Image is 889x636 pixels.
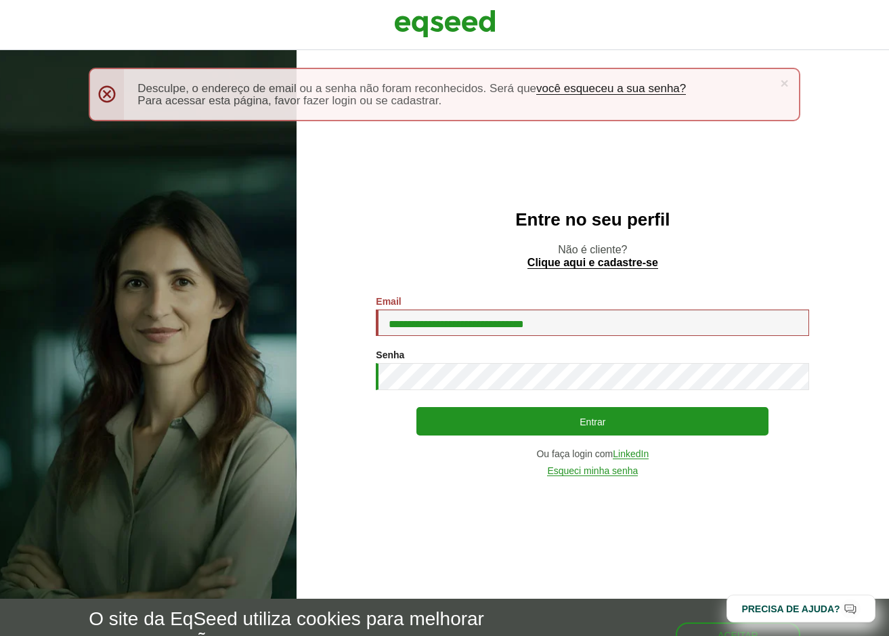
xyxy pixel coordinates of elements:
li: Desculpe, o endereço de email ou a senha não foram reconhecidos. Será que [137,83,771,95]
img: EqSeed Logo [394,7,496,41]
a: você esqueceu a sua senha? [536,83,686,95]
a: Clique aqui e cadastre-se [527,257,658,269]
label: Email [376,297,401,306]
a: Esqueci minha senha [547,466,638,476]
a: LinkedIn [613,449,649,459]
li: Para acessar esta página, favor fazer login ou se cadastrar. [137,95,771,106]
p: Não é cliente? [324,243,862,269]
button: Entrar [416,407,768,436]
h2: Entre no seu perfil [324,210,862,230]
div: Ou faça login com [376,449,809,459]
label: Senha [376,350,404,360]
a: × [780,76,788,90]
